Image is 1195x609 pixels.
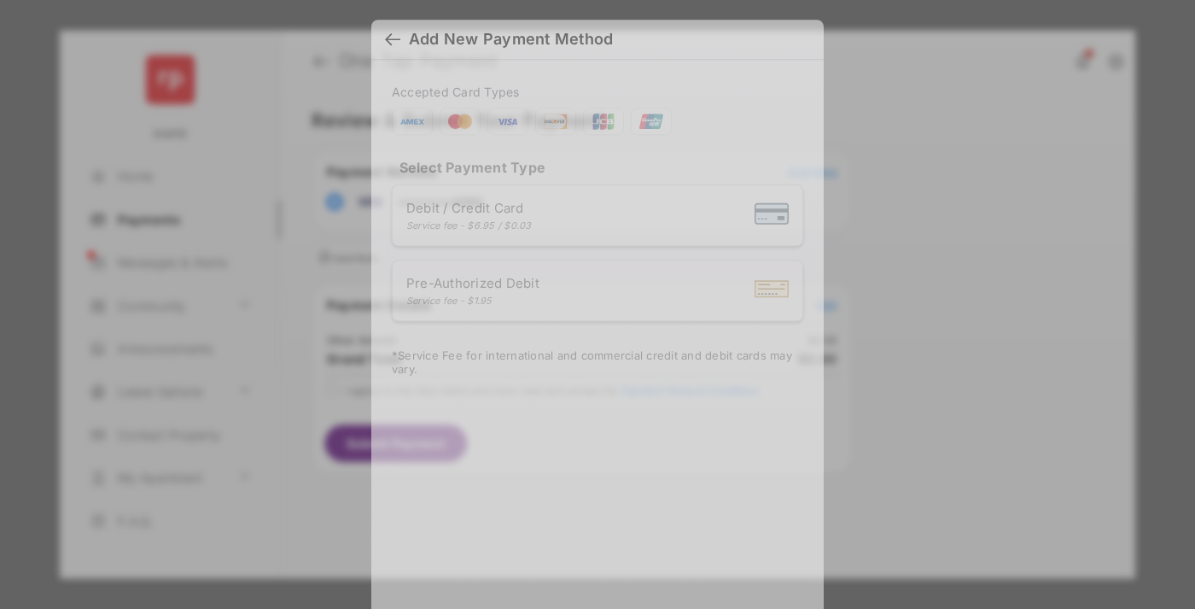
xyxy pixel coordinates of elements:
span: Debit / Credit Card [406,200,532,216]
div: * Service Fee for international and commercial credit and debit cards may vary. [392,349,803,380]
div: Service fee - $6.95 / $0.03 [406,220,532,231]
span: Pre-Authorized Debit [406,275,539,291]
div: Service fee - $1.95 [406,295,539,307]
h4: Select Payment Type [392,160,803,177]
span: Accepted Card Types [392,85,527,100]
div: Add New Payment Method [409,31,613,50]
